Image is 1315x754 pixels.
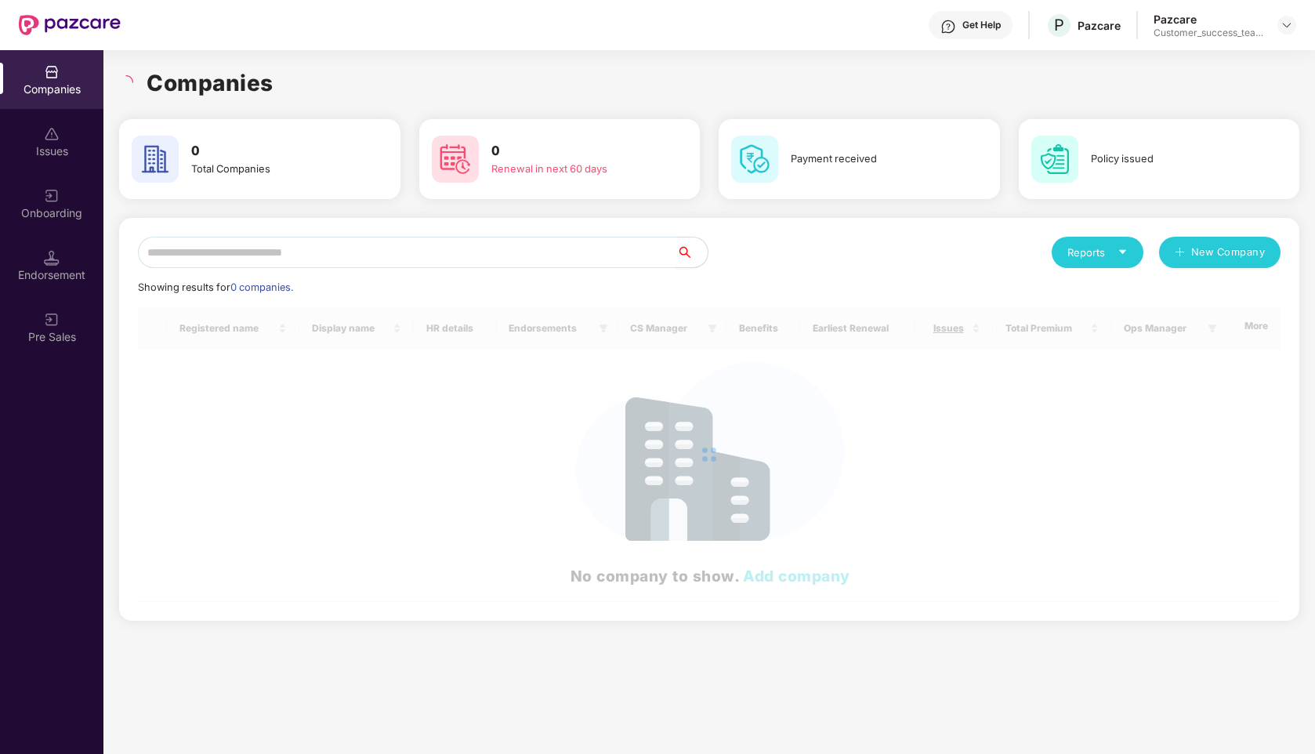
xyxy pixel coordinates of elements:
span: Showing results for [138,281,293,293]
img: svg+xml;base64,PHN2ZyBpZD0iSGVscC0zMngzMiIgeG1sbnM9Imh0dHA6Ly93d3cudzMub3JnLzIwMDAvc3ZnIiB3aWR0aD... [940,19,956,34]
img: svg+xml;base64,PHN2ZyB3aWR0aD0iMjAiIGhlaWdodD0iMjAiIHZpZXdCb3g9IjAgMCAyMCAyMCIgZmlsbD0ibm9uZSIgeG... [44,312,60,328]
div: Payment received [791,151,957,167]
button: search [676,237,708,268]
div: Renewal in next 60 days [491,161,657,177]
div: Policy issued [1091,151,1257,167]
div: Pazcare [1154,12,1263,27]
div: Pazcare [1078,18,1121,33]
span: plus [1175,247,1185,259]
img: svg+xml;base64,PHN2ZyB3aWR0aD0iMTQuNSIgaGVpZ2h0PSIxNC41IiB2aWV3Qm94PSIwIDAgMTYgMTYiIGZpbGw9Im5vbm... [44,250,60,266]
img: svg+xml;base64,PHN2ZyBpZD0iRHJvcGRvd24tMzJ4MzIiIHhtbG5zPSJodHRwOi8vd3d3LnczLm9yZy8yMDAwL3N2ZyIgd2... [1281,19,1293,31]
span: 0 companies. [230,281,293,293]
img: svg+xml;base64,PHN2ZyB4bWxucz0iaHR0cDovL3d3dy53My5vcmcvMjAwMC9zdmciIHdpZHRoPSI2MCIgaGVpZ2h0PSI2MC... [731,136,778,183]
h1: Companies [147,66,274,100]
h3: 0 [191,141,357,161]
div: Reports [1067,245,1128,260]
button: plusNew Company [1159,237,1281,268]
span: loading [119,75,133,89]
span: caret-down [1118,247,1128,257]
span: search [676,246,708,259]
span: P [1054,16,1064,34]
img: svg+xml;base64,PHN2ZyBpZD0iQ29tcGFuaWVzIiB4bWxucz0iaHR0cDovL3d3dy53My5vcmcvMjAwMC9zdmciIHdpZHRoPS... [44,64,60,80]
img: svg+xml;base64,PHN2ZyB4bWxucz0iaHR0cDovL3d3dy53My5vcmcvMjAwMC9zdmciIHdpZHRoPSI2MCIgaGVpZ2h0PSI2MC... [132,136,179,183]
div: Total Companies [191,161,357,177]
img: svg+xml;base64,PHN2ZyB4bWxucz0iaHR0cDovL3d3dy53My5vcmcvMjAwMC9zdmciIHdpZHRoPSI2MCIgaGVpZ2h0PSI2MC... [1031,136,1078,183]
img: svg+xml;base64,PHN2ZyB4bWxucz0iaHR0cDovL3d3dy53My5vcmcvMjAwMC9zdmciIHdpZHRoPSI2MCIgaGVpZ2h0PSI2MC... [432,136,479,183]
img: New Pazcare Logo [19,15,121,35]
img: svg+xml;base64,PHN2ZyBpZD0iSXNzdWVzX2Rpc2FibGVkIiB4bWxucz0iaHR0cDovL3d3dy53My5vcmcvMjAwMC9zdmciIH... [44,126,60,142]
img: svg+xml;base64,PHN2ZyB3aWR0aD0iMjAiIGhlaWdodD0iMjAiIHZpZXdCb3g9IjAgMCAyMCAyMCIgZmlsbD0ibm9uZSIgeG... [44,188,60,204]
div: Get Help [962,19,1001,31]
span: New Company [1191,245,1266,260]
h3: 0 [491,141,657,161]
div: Customer_success_team_lead [1154,27,1263,39]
